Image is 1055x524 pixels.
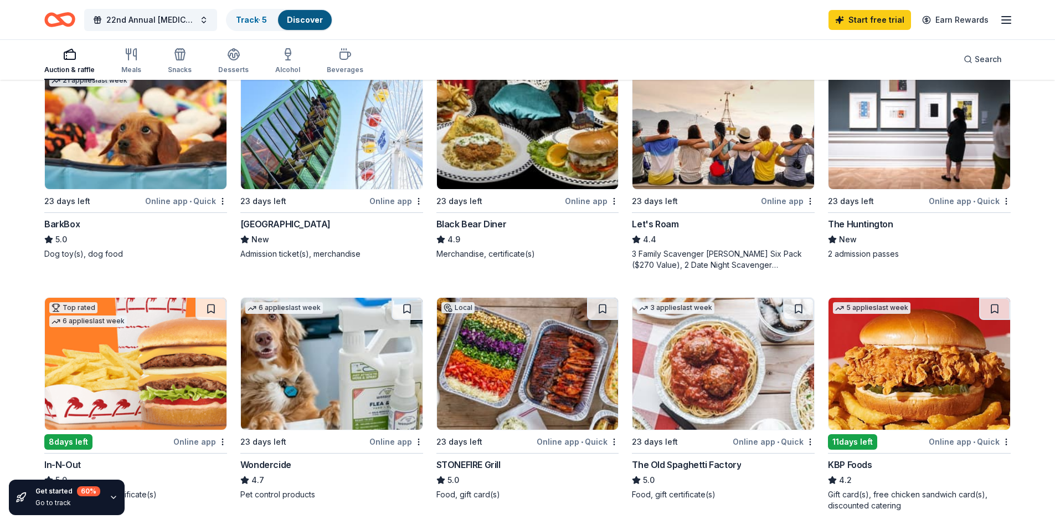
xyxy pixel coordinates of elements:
[251,233,269,246] span: New
[828,434,877,450] div: 11 days left
[955,48,1011,70] button: Search
[973,197,975,206] span: •
[436,458,501,471] div: STONEFIRE Grill
[240,248,423,260] div: Admission ticket(s), merchandise
[240,297,423,500] a: Image for Wondercide6 applieslast week23 days leftOnline appWondercide4.7Pet control products
[915,10,995,30] a: Earn Rewards
[49,316,127,327] div: 6 applies last week
[145,194,227,208] div: Online app Quick
[632,298,814,430] img: Image for The Old Spaghetti Factory
[241,298,423,430] img: Image for Wondercide
[84,9,217,31] button: 22nd Annual [MEDICAL_DATA] for Scouting
[44,43,95,80] button: Auction & raffle
[828,248,1011,260] div: 2 admission passes
[287,15,323,24] a: Discover
[436,297,619,500] a: Image for STONEFIRE GrillLocal23 days leftOnline app•QuickSTONEFIRE Grill5.0Food, gift card(s)
[218,65,249,74] div: Desserts
[447,474,459,487] span: 5.0
[632,217,678,231] div: Let's Roam
[828,217,893,231] div: The Huntington
[437,57,619,189] img: Image for Black Bear Diner
[447,233,460,246] span: 4.9
[35,498,100,507] div: Go to track
[327,43,363,80] button: Beverages
[777,437,779,446] span: •
[77,486,100,496] div: 60 %
[369,435,423,449] div: Online app
[121,43,141,80] button: Meals
[632,489,815,500] div: Food, gift certificate(s)
[828,57,1010,189] img: Image for The Huntington
[49,302,97,313] div: Top rated
[49,75,130,87] div: 21 applies last week
[45,298,227,430] img: Image for In-N-Out
[44,297,227,500] a: Image for In-N-OutTop rated6 applieslast week8days leftOnline appIn-N-Out5.0Merchandise, gift cer...
[173,435,227,449] div: Online app
[975,53,1002,66] span: Search
[327,65,363,74] div: Beverages
[44,248,227,260] div: Dog toy(s), dog food
[168,65,192,74] div: Snacks
[436,435,482,449] div: 23 days left
[632,57,815,271] a: Image for Let's Roam2 applieslast week23 days leftOnline appLet's Roam4.43 Family Scavenger [PERS...
[828,10,911,30] a: Start free trial
[833,302,910,314] div: 5 applies last week
[632,195,678,208] div: 23 days left
[240,458,291,471] div: Wondercide
[436,489,619,500] div: Food, gift card(s)
[275,43,300,80] button: Alcohol
[44,195,90,208] div: 23 days left
[55,233,67,246] span: 5.0
[828,297,1011,511] a: Image for KBP Foods5 applieslast week11days leftOnline app•QuickKBP Foods4.2Gift card(s), free ch...
[240,217,331,231] div: [GEOGRAPHIC_DATA]
[241,57,423,189] img: Image for Pacific Park
[828,298,1010,430] img: Image for KBP Foods
[828,458,872,471] div: KBP Foods
[369,194,423,208] div: Online app
[973,437,975,446] span: •
[240,195,286,208] div: 23 days left
[929,435,1011,449] div: Online app Quick
[45,57,227,189] img: Image for BarkBox
[828,489,1011,511] div: Gift card(s), free chicken sandwich card(s), discounted catering
[44,434,92,450] div: 8 days left
[929,194,1011,208] div: Online app Quick
[436,217,507,231] div: Black Bear Diner
[275,65,300,74] div: Alcohol
[643,474,655,487] span: 5.0
[44,7,75,33] a: Home
[240,57,423,260] a: Image for Pacific ParkLocal23 days leftOnline app[GEOGRAPHIC_DATA]NewAdmission ticket(s), merchan...
[168,43,192,80] button: Snacks
[436,57,619,260] a: Image for Black Bear DinerTop rated23 days leftOnline appBlack Bear Diner4.9Merchandise, certific...
[581,437,583,446] span: •
[441,302,475,313] div: Local
[632,57,814,189] img: Image for Let's Roam
[632,248,815,271] div: 3 Family Scavenger [PERSON_NAME] Six Pack ($270 Value), 2 Date Night Scavenger [PERSON_NAME] Two ...
[839,233,857,246] span: New
[632,458,741,471] div: The Old Spaghetti Factory
[121,65,141,74] div: Meals
[436,248,619,260] div: Merchandise, certificate(s)
[761,194,815,208] div: Online app
[632,297,815,500] a: Image for The Old Spaghetti Factory3 applieslast week23 days leftOnline app•QuickThe Old Spaghett...
[218,43,249,80] button: Desserts
[436,195,482,208] div: 23 days left
[637,302,714,314] div: 3 applies last week
[643,233,656,246] span: 4.4
[245,302,323,314] div: 6 applies last week
[565,194,619,208] div: Online app
[437,298,619,430] img: Image for STONEFIRE Grill
[632,435,678,449] div: 23 days left
[733,435,815,449] div: Online app Quick
[44,217,80,231] div: BarkBox
[537,435,619,449] div: Online app Quick
[236,15,267,24] a: Track· 5
[44,458,81,471] div: In-N-Out
[828,195,874,208] div: 23 days left
[35,486,100,496] div: Get started
[839,474,852,487] span: 4.2
[189,197,192,206] span: •
[240,435,286,449] div: 23 days left
[44,65,95,74] div: Auction & raffle
[106,13,195,27] span: 22nd Annual [MEDICAL_DATA] for Scouting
